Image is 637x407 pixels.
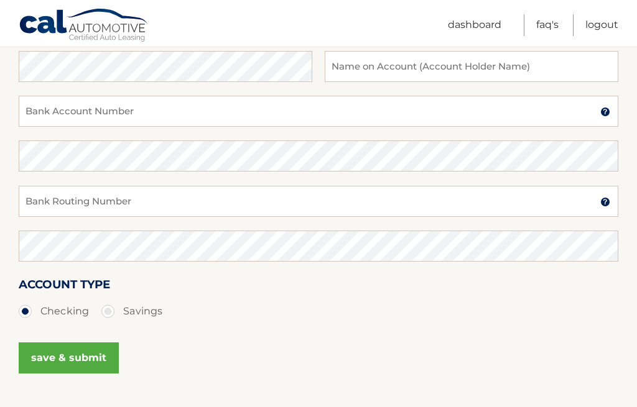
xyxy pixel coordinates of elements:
[325,51,618,82] input: Name on Account (Account Holder Name)
[19,8,149,44] a: Cal Automotive
[101,299,162,324] label: Savings
[600,107,610,117] img: tooltip.svg
[19,96,618,127] input: Bank Account Number
[19,299,89,324] label: Checking
[600,197,610,207] img: tooltip.svg
[19,275,110,298] label: Account Type
[19,342,119,373] button: save & submit
[585,14,618,36] a: Logout
[19,186,618,217] input: Bank Routing Number
[448,14,501,36] a: Dashboard
[536,14,559,36] a: FAQ's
